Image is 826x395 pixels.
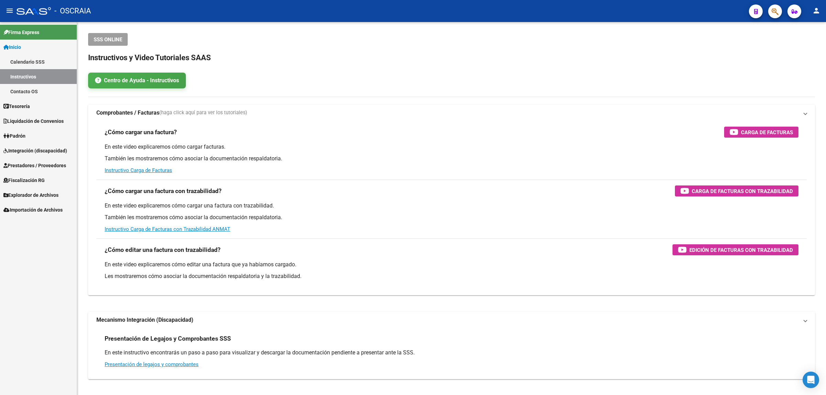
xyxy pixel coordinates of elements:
[105,334,231,343] h3: Presentación de Legajos y Comprobantes SSS
[54,3,91,19] span: - OSCRAIA
[6,7,14,15] mat-icon: menu
[3,103,30,110] span: Tesorería
[741,128,793,137] span: Carga de Facturas
[3,117,64,125] span: Liquidación de Convenios
[105,361,199,367] a: Presentación de legajos y comprobantes
[105,202,798,210] p: En este video explicaremos cómo cargar una factura con trazabilidad.
[105,214,798,221] p: También les mostraremos cómo asociar la documentación respaldatoria.
[673,244,798,255] button: Edición de Facturas con Trazabilidad
[724,127,798,138] button: Carga de Facturas
[3,29,39,36] span: Firma Express
[105,143,798,151] p: En este video explicaremos cómo cargar facturas.
[94,36,122,43] span: SSS ONLINE
[105,273,798,280] p: Les mostraremos cómo asociar la documentación respaldatoria y la trazabilidad.
[3,191,59,199] span: Explorador de Archivos
[675,185,798,196] button: Carga de Facturas con Trazabilidad
[105,349,798,356] p: En este instructivo encontrarás un paso a paso para visualizar y descargar la documentación pendi...
[105,127,177,137] h3: ¿Cómo cargar una factura?
[88,105,815,121] mat-expansion-panel-header: Comprobantes / Facturas(haga click aquí para ver los tutoriales)
[88,121,815,295] div: Comprobantes / Facturas(haga click aquí para ver los tutoriales)
[105,226,230,232] a: Instructivo Carga de Facturas con Trazabilidad ANMAT
[105,261,798,268] p: En este video explicaremos cómo editar una factura que ya habíamos cargado.
[105,186,222,196] h3: ¿Cómo cargar una factura con trazabilidad?
[689,246,793,254] span: Edición de Facturas con Trazabilidad
[3,162,66,169] span: Prestadores / Proveedores
[3,206,63,214] span: Importación de Archivos
[105,245,221,255] h3: ¿Cómo editar una factura con trazabilidad?
[803,372,819,388] div: Open Intercom Messenger
[692,187,793,195] span: Carga de Facturas con Trazabilidad
[3,132,25,140] span: Padrón
[88,51,815,64] h2: Instructivos y Video Tutoriales SAAS
[3,147,67,154] span: Integración (discapacidad)
[3,177,45,184] span: Fiscalización RG
[88,328,815,379] div: Mecanismo Integración (Discapacidad)
[105,155,798,162] p: También les mostraremos cómo asociar la documentación respaldatoria.
[105,167,172,173] a: Instructivo Carga de Facturas
[3,43,21,51] span: Inicio
[812,7,820,15] mat-icon: person
[88,312,815,328] mat-expansion-panel-header: Mecanismo Integración (Discapacidad)
[88,33,128,46] button: SSS ONLINE
[88,73,186,88] a: Centro de Ayuda - Instructivos
[159,109,247,117] span: (haga click aquí para ver los tutoriales)
[96,109,159,117] strong: Comprobantes / Facturas
[96,316,193,324] strong: Mecanismo Integración (Discapacidad)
